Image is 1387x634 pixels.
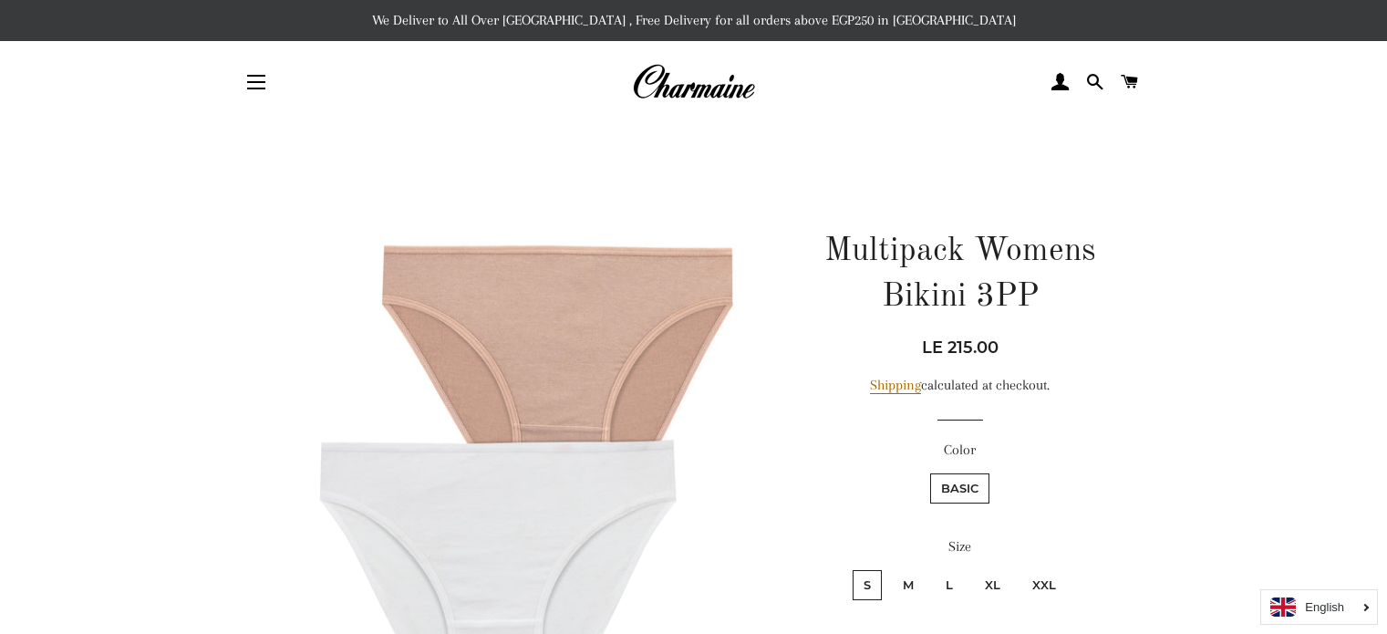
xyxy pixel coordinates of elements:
img: Charmaine Egypt [632,62,755,102]
i: English [1305,601,1344,613]
label: Size [798,535,1122,558]
label: L [935,570,964,600]
div: calculated at checkout. [798,374,1122,397]
label: S [853,570,882,600]
label: Basic [930,473,989,504]
label: Color [798,439,1122,462]
a: English [1270,598,1368,617]
label: XXL [1021,570,1067,600]
a: Shipping [870,377,921,394]
label: M [892,570,925,600]
span: LE 215.00 [922,338,999,358]
h1: Multipack Womens Bikini 3PP [798,229,1122,321]
label: XL [974,570,1011,600]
